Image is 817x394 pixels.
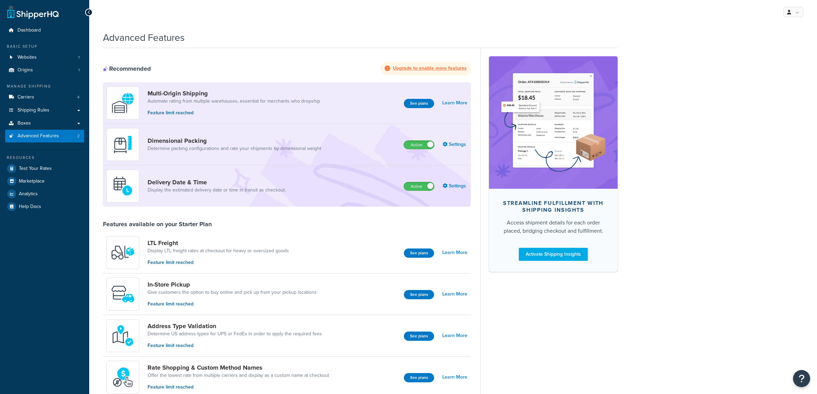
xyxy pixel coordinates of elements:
a: Dimensional Packing [148,137,321,144]
p: Feature limit reached [148,383,329,391]
a: Offer the lowest rate from multiple carriers and display as a custom name at checkout [148,372,329,379]
button: See plans [404,373,434,382]
a: Activate Shipping Insights [519,248,588,261]
label: Active [404,182,434,190]
img: wfgcfpwTIucLEAAAAASUVORK5CYII= [111,282,135,306]
a: Display LTL freight rates at checkout for heavy or oversized goods [148,247,289,254]
a: Learn More [442,248,467,257]
a: Delivery Date & Time [148,178,286,186]
a: Determine packing configurations and rate your shipments by dimensional weight [148,145,321,152]
span: Help Docs [19,204,41,210]
span: Dashboard [17,27,41,33]
button: See plans [404,290,434,299]
a: Automate rating from multiple warehouses, essential for merchants who dropship [148,98,320,105]
a: In-Store Pickup [148,281,317,288]
a: Determine US address types for UPS or FedEx in order to apply the required fees [148,331,322,337]
li: Origins [5,64,84,77]
button: See plans [404,332,434,341]
span: Advanced Features [17,133,59,139]
a: Shipping Rules [5,104,84,117]
a: Address Type Validation [148,322,322,330]
img: gfkeb5ejjkALwAAAABJRU5ErkJggg== [111,174,135,198]
span: 1 [78,67,80,73]
div: Access shipment details for each order placed, bridging checkout and fulfillment. [500,219,607,235]
a: Advanced Features2 [5,130,84,142]
a: Test Your Rates [5,162,84,175]
span: Test Your Rates [19,166,52,172]
button: See plans [404,99,434,108]
span: Websites [17,55,37,60]
label: Active [404,141,434,149]
h1: Advanced Features [103,31,185,44]
span: Analytics [19,191,38,197]
span: Carriers [17,94,34,100]
a: Help Docs [5,200,84,213]
p: Feature limit reached [148,300,317,308]
a: Origins1 [5,64,84,77]
div: Features available on your Starter Plan [103,220,212,228]
div: Recommended [103,65,151,72]
a: Settings [443,140,467,149]
a: Analytics [5,188,84,200]
a: LTL Freight [148,239,289,247]
div: Streamline Fulfillment with Shipping Insights [500,200,607,213]
li: Advanced Features [5,130,84,142]
span: Origins [17,67,33,73]
div: Manage Shipping [5,83,84,89]
img: DTVBYsAAAAAASUVORK5CYII= [111,132,135,157]
a: Learn More [442,289,467,299]
a: Websites1 [5,51,84,64]
span: 1 [78,55,80,60]
img: y79ZsPf0fXUFUhFXDzUgf+ktZg5F2+ohG75+v3d2s1D9TjoU8PiyCIluIjV41seZevKCRuEjTPPOKHJsQcmKCXGdfprl3L4q7... [111,241,135,265]
span: 4 [77,94,80,100]
a: Dashboard [5,24,84,37]
img: icon-duo-feat-rate-shopping-ecdd8bed.png [111,365,135,389]
li: Websites [5,51,84,64]
a: Carriers4 [5,91,84,104]
a: Rate Shopping & Custom Method Names [148,364,329,371]
span: Shipping Rules [17,107,49,113]
a: Learn More [442,331,467,340]
a: Learn More [442,372,467,382]
div: Basic Setup [5,44,84,49]
a: Settings [443,181,467,191]
button: See plans [404,248,434,258]
a: Learn More [442,98,467,108]
span: 2 [77,133,80,139]
div: Resources [5,155,84,161]
p: Feature limit reached [148,342,322,349]
p: Feature limit reached [148,259,289,266]
a: Display the estimated delivery date or time in transit as checkout. [148,187,286,194]
a: Boxes [5,117,84,130]
img: kIG8fy0lQAAAABJRU5ErkJggg== [111,324,135,348]
span: Boxes [17,120,31,126]
p: Feature limit reached [148,109,320,117]
a: Multi-Origin Shipping [148,90,320,97]
strong: Upgrade to enable more features [393,65,467,72]
img: WatD5o0RtDAAAAAElFTkSuQmCC [111,91,135,115]
a: Give customers the option to buy online and pick up from your pickup locations [148,289,317,296]
span: Marketplace [19,178,45,184]
button: Open Resource Center [793,370,810,387]
a: Marketplace [5,175,84,187]
img: feature-image-si-e24932ea9b9fcd0ff835db86be1ff8d589347e8876e1638d903ea230a36726be.png [499,67,607,178]
li: Carriers [5,91,84,104]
